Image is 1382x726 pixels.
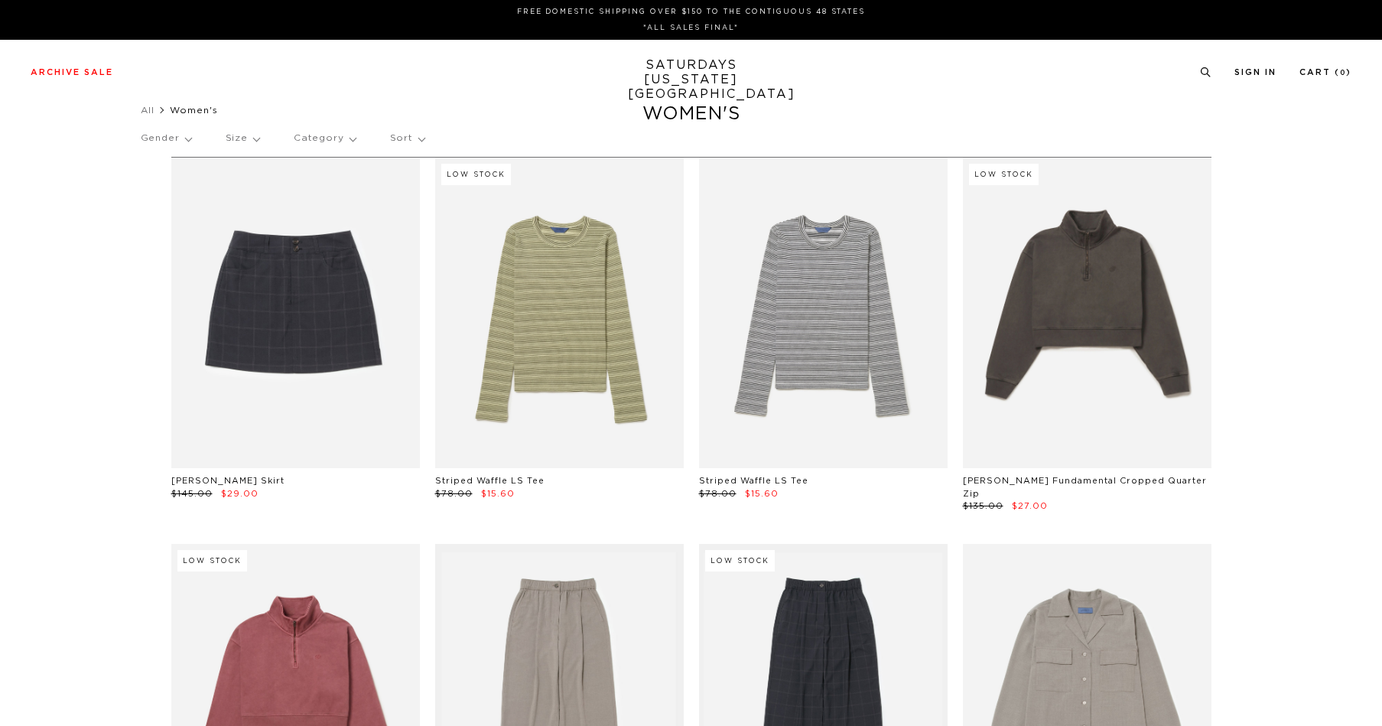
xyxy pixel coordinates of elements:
p: Category [294,121,356,156]
small: 0 [1340,70,1346,77]
div: Low Stock [705,550,775,571]
span: $78.00 [699,490,737,498]
p: Gender [141,121,191,156]
div: Low Stock [441,164,511,185]
span: $15.60 [481,490,515,498]
p: FREE DOMESTIC SHIPPING OVER $150 TO THE CONTIGUOUS 48 STATES [37,6,1345,18]
div: Low Stock [969,164,1039,185]
span: $145.00 [171,490,213,498]
a: [PERSON_NAME] Skirt [171,477,285,485]
span: Women's [170,106,218,115]
a: Sign In [1234,68,1276,77]
span: $29.00 [221,490,259,498]
a: Striped Waffle LS Tee [435,477,545,485]
span: $15.60 [745,490,779,498]
a: SATURDAYS[US_STATE][GEOGRAPHIC_DATA] [628,58,754,102]
p: *ALL SALES FINAL* [37,22,1345,34]
span: $27.00 [1012,502,1048,510]
a: [PERSON_NAME] Fundamental Cropped Quarter Zip [963,477,1207,498]
a: Cart (0) [1299,68,1351,77]
a: All [141,106,154,115]
a: Archive Sale [31,68,113,77]
span: $135.00 [963,502,1003,510]
span: $78.00 [435,490,473,498]
a: Striped Waffle LS Tee [699,477,808,485]
p: Size [226,121,259,156]
p: Sort [390,121,424,156]
div: Low Stock [177,550,247,571]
